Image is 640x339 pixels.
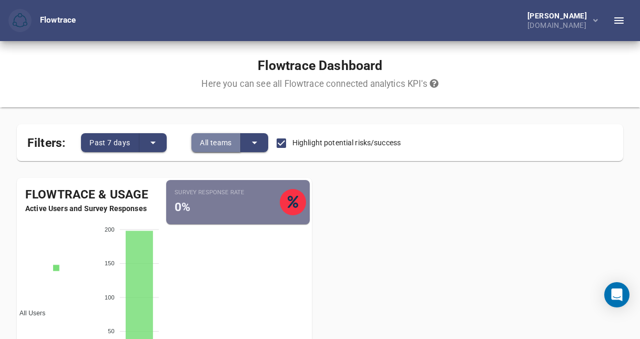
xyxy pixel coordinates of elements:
[191,133,268,152] div: split button
[292,137,401,148] span: Highlight potential risks/success
[527,19,591,29] div: [DOMAIN_NAME]
[201,78,438,91] div: Here you can see all Flowtrace connected analytics KPI's
[81,133,139,152] button: Past 7 days
[8,9,32,32] button: Flowtrace
[105,260,115,266] tspan: 150
[191,133,241,152] button: All teams
[175,188,280,197] small: Survey Response Rate
[40,15,76,26] div: Flowtrace
[108,328,115,334] tspan: 50
[604,282,629,307] div: Open Intercom Messenger
[17,203,164,214] span: Active Users and Survey Responses
[12,310,45,317] span: All Users
[27,129,65,152] span: Filters:
[200,136,232,149] span: All teams
[201,58,438,74] h1: Flowtrace Dashboard
[105,294,115,301] tspan: 100
[105,226,115,233] tspan: 200
[89,136,130,149] span: Past 7 days
[175,200,190,214] span: 0%
[511,9,606,32] button: [PERSON_NAME][DOMAIN_NAME]
[13,13,27,28] img: Flowtrace
[606,8,632,33] button: Toggle Sidebar
[527,12,591,19] div: [PERSON_NAME]
[81,133,166,152] div: split button
[17,186,164,204] div: Flowtrace & Usage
